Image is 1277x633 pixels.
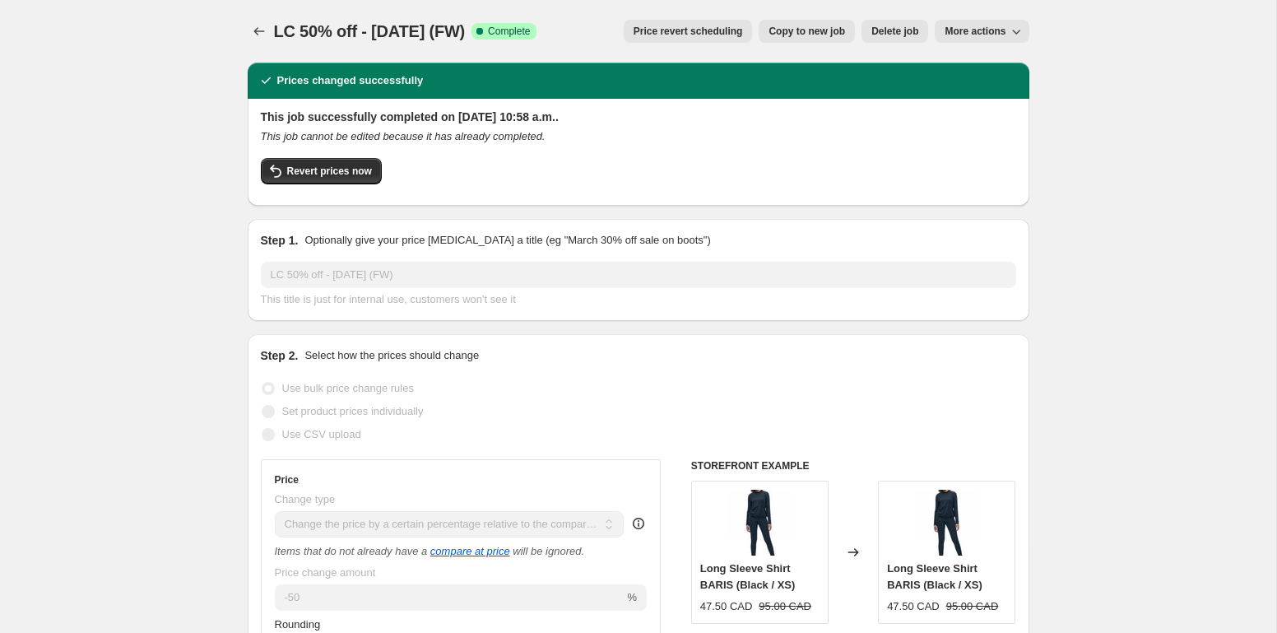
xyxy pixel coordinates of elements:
[513,545,584,557] i: will be ignored.
[275,618,321,631] span: Rounding
[630,515,647,532] div: help
[277,72,424,89] h2: Prices changed successfully
[727,490,792,556] img: BARISA12ET06407006-1_1_80x.jpg
[430,545,510,557] button: compare at price
[700,598,753,615] div: 47.50 CAD
[914,490,980,556] img: BARISA12ET06407006-1_1_80x.jpg
[861,20,928,43] button: Delete job
[887,562,982,591] span: Long Sleeve Shirt BARIS (Black / XS)
[275,493,336,505] span: Change type
[261,293,516,305] span: This title is just for internal use, customers won't see it
[759,20,855,43] button: Copy to new job
[261,109,1016,125] h2: This job successfully completed on [DATE] 10:58 a.m..
[261,130,546,142] i: This job cannot be edited because it has already completed.
[887,598,940,615] div: 47.50 CAD
[871,25,918,38] span: Delete job
[769,25,845,38] span: Copy to new job
[261,158,382,184] button: Revert prices now
[624,20,753,43] button: Price revert scheduling
[304,347,479,364] p: Select how the prices should change
[946,598,999,615] strike: 95.00 CAD
[275,545,428,557] i: Items that do not already have a
[935,20,1029,43] button: More actions
[945,25,1005,38] span: More actions
[634,25,743,38] span: Price revert scheduling
[691,459,1016,472] h6: STOREFRONT EXAMPLE
[282,405,424,417] span: Set product prices individually
[275,584,625,611] input: -20
[248,20,271,43] button: Price change jobs
[282,428,361,440] span: Use CSV upload
[627,591,637,603] span: %
[759,598,811,615] strike: 95.00 CAD
[261,347,299,364] h2: Step 2.
[275,566,376,579] span: Price change amount
[700,562,796,591] span: Long Sleeve Shirt BARIS (Black / XS)
[287,165,372,178] span: Revert prices now
[275,473,299,486] h3: Price
[261,232,299,249] h2: Step 1.
[261,262,1016,288] input: 30% off holiday sale
[304,232,710,249] p: Optionally give your price [MEDICAL_DATA] a title (eg "March 30% off sale on boots")
[282,382,414,394] span: Use bulk price change rules
[274,22,466,40] span: LC 50% off - [DATE] (FW)
[488,25,530,38] span: Complete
